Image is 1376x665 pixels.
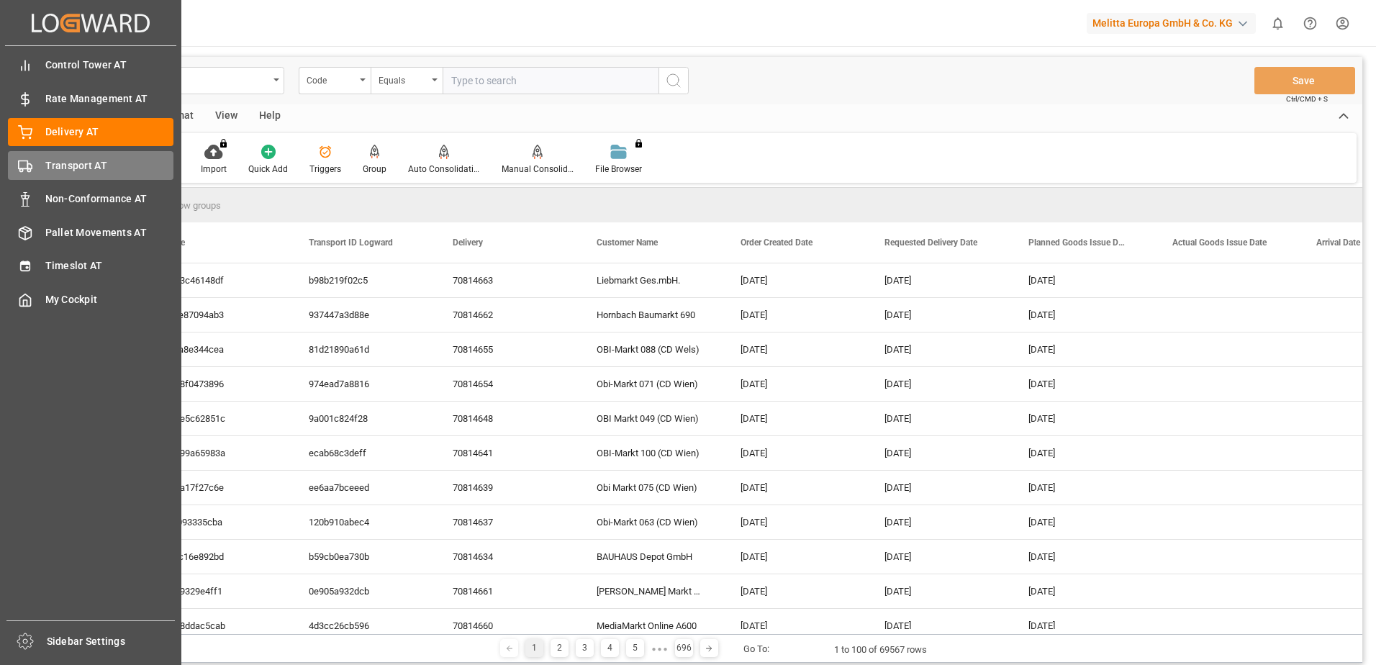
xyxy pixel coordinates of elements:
[148,402,291,435] div: 0a5e5c62851c
[435,298,579,332] div: 70814662
[45,292,174,307] span: My Cockpit
[658,67,689,94] button: search button
[1262,7,1294,40] button: show 0 new notifications
[1011,436,1155,470] div: [DATE]
[551,639,569,657] div: 2
[1011,540,1155,574] div: [DATE]
[601,639,619,657] div: 4
[867,471,1011,505] div: [DATE]
[626,639,644,657] div: 5
[867,263,1011,297] div: [DATE]
[1011,263,1155,297] div: [DATE]
[867,609,1011,643] div: [DATE]
[1286,94,1328,104] span: Ctrl/CMD + S
[148,436,291,470] div: 65299a65983a
[435,471,579,505] div: 70814639
[675,639,693,657] div: 696
[579,574,723,608] div: [PERSON_NAME] Markt GmbH
[8,252,173,280] a: Timeslot AT
[435,367,579,401] div: 70814654
[723,263,867,297] div: [DATE]
[867,332,1011,366] div: [DATE]
[1011,505,1155,539] div: [DATE]
[291,540,435,574] div: b59cb0ea730b
[148,505,291,539] div: fbf093335cba
[291,332,435,366] div: 81d21890a61d
[884,237,977,248] span: Requested Delivery Date
[435,540,579,574] div: 70814634
[723,505,867,539] div: [DATE]
[1011,298,1155,332] div: [DATE]
[291,574,435,608] div: 0e905a932dcb
[743,642,769,656] div: Go To:
[45,91,174,107] span: Rate Management AT
[723,298,867,332] div: [DATE]
[8,218,173,246] a: Pallet Movements AT
[307,71,356,87] div: Code
[363,163,386,176] div: Group
[248,163,288,176] div: Quick Add
[1011,574,1155,608] div: [DATE]
[723,332,867,366] div: [DATE]
[579,609,723,643] div: MediaMarkt Online A600
[723,609,867,643] div: [DATE]
[1011,402,1155,435] div: [DATE]
[579,540,723,574] div: BAUHAUS Depot GmbH
[148,332,291,366] div: feca8e344cea
[579,263,723,297] div: Liebmarkt Ges.mbH.
[576,639,594,657] div: 3
[597,237,658,248] span: Customer Name
[579,367,723,401] div: Obi-Markt 071 (CD Wien)
[291,609,435,643] div: 4d3cc26cb596
[502,163,574,176] div: Manual Consolidation
[834,643,927,657] div: 1 to 100 of 69567 rows
[579,332,723,366] div: OBI-Markt 088 (CD Wels)
[1172,237,1267,248] span: Actual Goods Issue Date
[1011,332,1155,366] div: [DATE]
[379,71,427,87] div: Equals
[435,263,579,297] div: 70814663
[371,67,443,94] button: open menu
[45,225,174,240] span: Pallet Movements AT
[148,574,291,608] div: ee29329e4ff1
[8,285,173,313] a: My Cockpit
[741,237,813,248] span: Order Created Date
[291,505,435,539] div: 120b910abec4
[45,58,174,73] span: Control Tower AT
[579,471,723,505] div: Obi Markt 075 (CD Wien)
[291,298,435,332] div: 937447a3d88e
[435,574,579,608] div: 70814661
[723,436,867,470] div: [DATE]
[248,104,291,129] div: Help
[148,263,291,297] div: 51e3c46148df
[723,540,867,574] div: [DATE]
[435,505,579,539] div: 70814637
[1254,67,1355,94] button: Save
[867,574,1011,608] div: [DATE]
[8,51,173,79] a: Control Tower AT
[1028,237,1125,248] span: Planned Goods Issue Date
[1011,471,1155,505] div: [DATE]
[579,505,723,539] div: Obi-Markt 063 (CD Wien)
[1087,13,1256,34] div: Melitta Europa GmbH & Co. KG
[579,436,723,470] div: OBI-Markt 100 (CD Wien)
[525,639,543,657] div: 1
[443,67,658,94] input: Type to search
[8,84,173,112] a: Rate Management AT
[867,402,1011,435] div: [DATE]
[435,609,579,643] div: 70814660
[453,237,483,248] span: Delivery
[8,118,173,146] a: Delivery AT
[723,367,867,401] div: [DATE]
[45,125,174,140] span: Delivery AT
[291,471,435,505] div: ee6aa7bceeed
[435,332,579,366] div: 70814655
[867,436,1011,470] div: [DATE]
[651,643,667,654] div: ● ● ●
[47,634,176,649] span: Sidebar Settings
[579,298,723,332] div: Hornbach Baumarkt 690
[867,298,1011,332] div: [DATE]
[299,67,371,94] button: open menu
[723,574,867,608] div: [DATE]
[1294,7,1326,40] button: Help Center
